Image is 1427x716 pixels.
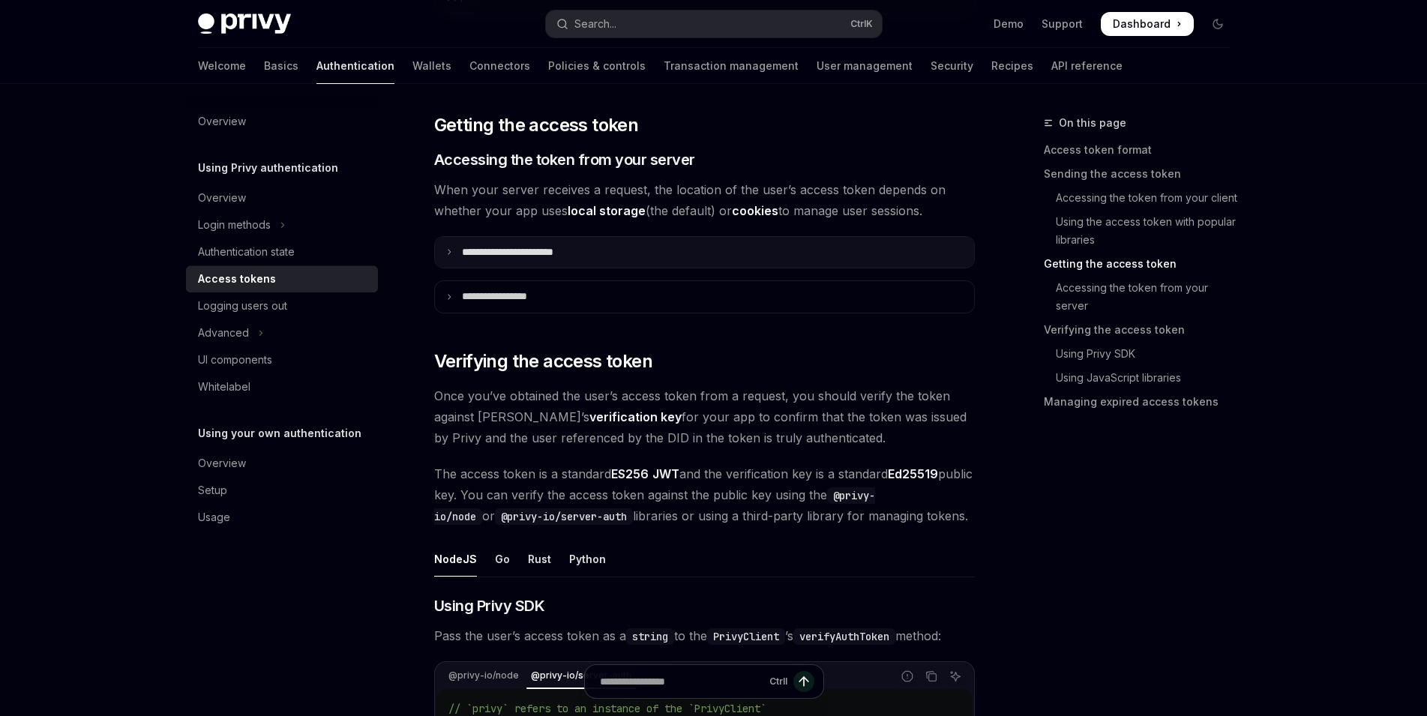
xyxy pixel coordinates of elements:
a: ES256 [611,466,649,482]
input: Ask a question... [600,664,763,697]
a: Overview [186,450,378,477]
div: Overview [198,454,246,472]
h5: Using Privy authentication [198,159,338,177]
strong: cookies [732,203,778,218]
button: Send message [793,670,814,691]
a: Verifying the access token [1044,318,1242,342]
div: Setup [198,481,227,499]
span: Once you’ve obtained the user’s access token from a request, you should verify the token against ... [434,385,975,448]
a: Managing expired access tokens [1044,390,1242,414]
div: Python [569,541,606,577]
strong: verification key [589,409,682,424]
div: NodeJS [434,541,477,577]
a: Accessing the token from your client [1044,186,1242,210]
a: Support [1042,16,1083,31]
a: Whitelabel [186,373,378,400]
h5: Using your own authentication [198,424,361,442]
button: Open search [546,10,882,37]
a: Access token format [1044,138,1242,162]
div: Advanced [198,324,249,342]
span: Using Privy SDK [434,595,545,616]
div: Overview [198,112,246,130]
div: Authentication state [198,243,295,261]
img: dark logo [198,13,291,34]
button: Toggle dark mode [1206,12,1230,36]
a: API reference [1051,48,1123,84]
a: Ed25519 [888,466,938,482]
a: Usage [186,504,378,531]
a: Sending the access token [1044,162,1242,186]
a: Recipes [991,48,1033,84]
div: Go [495,541,510,577]
a: Connectors [469,48,530,84]
a: Overview [186,108,378,135]
span: Dashboard [1113,16,1171,31]
a: Security [931,48,973,84]
code: @privy-io/server-auth [495,508,633,525]
a: Wallets [412,48,451,84]
a: Demo [994,16,1024,31]
div: Usage [198,508,230,526]
a: Using the access token with popular libraries [1044,210,1242,252]
span: Getting the access token [434,113,639,137]
a: Using JavaScript libraries [1044,366,1242,390]
div: Rust [528,541,551,577]
a: Access tokens [186,265,378,292]
span: Accessing the token from your server [434,149,695,170]
div: UI components [198,351,272,369]
a: Transaction management [664,48,799,84]
a: Logging users out [186,292,378,319]
button: Toggle Login methods section [186,211,378,238]
span: When your server receives a request, the location of the user’s access token depends on whether y... [434,179,975,221]
div: Access tokens [198,270,276,288]
div: Logging users out [198,297,287,315]
a: Using Privy SDK [1044,342,1242,366]
button: Toggle Advanced section [186,319,378,346]
span: The access token is a standard and the verification key is a standard public key. You can verify ... [434,463,975,526]
a: Overview [186,184,378,211]
div: Login methods [198,216,271,234]
a: Policies & controls [548,48,646,84]
code: PrivyClient [707,628,785,645]
code: @privy-io/node [434,487,875,525]
strong: local storage [568,203,646,218]
div: Whitelabel [198,378,250,396]
span: Ctrl K [850,18,873,30]
a: Basics [264,48,298,84]
a: Setup [186,477,378,504]
span: Pass the user’s access token as a to the ’s method: [434,625,975,646]
a: Welcome [198,48,246,84]
a: Getting the access token [1044,252,1242,276]
div: Overview [198,189,246,207]
a: UI components [186,346,378,373]
div: Search... [574,15,616,33]
span: On this page [1059,114,1126,132]
a: Authentication state [186,238,378,265]
span: Verifying the access token [434,349,652,373]
a: User management [817,48,913,84]
a: Authentication [316,48,394,84]
code: string [626,628,674,645]
a: Accessing the token from your server [1044,276,1242,318]
code: verifyAuthToken [793,628,895,645]
a: Dashboard [1101,12,1194,36]
a: JWT [652,466,679,482]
